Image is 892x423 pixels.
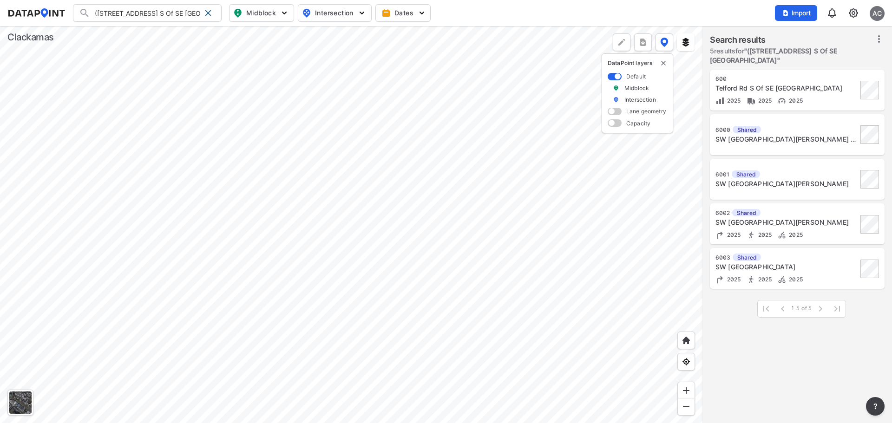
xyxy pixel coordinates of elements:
div: 600 [715,75,858,83]
img: Vehicle speed [777,96,787,105]
span: First Page [758,300,774,317]
span: Import [780,8,812,18]
span: Shared [732,170,760,178]
span: Intersection [302,7,366,19]
div: Toggle basemap [7,390,33,416]
span: Shared [733,126,761,133]
img: Turning count [715,230,725,240]
img: Bicycle count [777,230,787,240]
img: Vehicle class [747,96,756,105]
div: SW 175th Ave/Roy Rogers rd & SW Scholls Ferry Rd [715,179,858,189]
span: Dates [383,8,425,18]
img: Pedestrian count [747,275,756,284]
img: ZvzfEJKXnyWIrJytrsY285QMwk63cM6Drc+sIAAAAASUVORK5CYII= [682,386,691,395]
label: Intersection [624,96,656,104]
span: Midblock [233,7,288,19]
div: Clackamas [7,31,54,44]
span: 2025 [725,231,741,238]
img: xqJnZQTG2JQi0x5lvmkeSNbbgIiQD62bqHG8IfrOzanD0FsRdYrij6fAAAAAElFTkSuQmCC [638,38,648,47]
div: SW 117th Ave & SW Barnes Rd [715,218,858,227]
img: zeq5HYn9AnE9l6UmnFLPAAAAAElFTkSuQmCC [682,357,691,366]
div: Zoom out [677,398,695,416]
label: Midblock [624,84,649,92]
img: 5YPKRKmlfpI5mqlR8AD95paCi+0kK1fRFDJSaMmawlwaeJcJwk9O2fotCW5ve9gAAAAASUVORK5CYII= [417,8,426,18]
img: cids17cp3yIFEOpj3V8A9qJSH103uA521RftCD4eeui4ksIb+krbm5XvIjxD52OS6NWLn9gAAAAAElFTkSuQmCC [848,7,859,19]
span: 2025 [756,97,772,104]
button: DataPoint layers [656,33,673,51]
span: 2025 [756,276,772,283]
div: AC [870,6,885,21]
span: 2025 [787,97,803,104]
p: DataPoint layers [608,59,667,67]
img: file_add.62c1e8a2.svg [782,9,789,17]
label: Search results [710,33,873,46]
label: Capacity [626,119,650,127]
span: 2025 [725,97,741,104]
img: 8A77J+mXikMhHQAAAAASUVORK5CYII= [826,7,838,19]
button: more [866,397,885,416]
label: Default [626,72,646,80]
label: 5 results for [710,46,873,65]
span: 2025 [787,231,803,238]
img: +XpAUvaXAN7GudzAAAAAElFTkSuQmCC [682,336,691,345]
span: Previous Page [774,300,791,317]
img: Turning count [715,275,725,284]
span: Last Page [829,300,846,317]
div: SW Tualatin Valley Hwy & SW 198th Ave [715,262,858,272]
div: Clear search [201,6,216,20]
button: Midblock [229,4,294,22]
button: delete [660,59,667,67]
img: map_pin_int.54838e6b.svg [301,7,312,19]
img: marker_Intersection.6861001b.svg [613,96,619,104]
span: 2025 [756,231,772,238]
span: 2025 [725,276,741,283]
img: Bicycle count [777,275,787,284]
span: " ([STREET_ADDRESS] S Of SE [GEOGRAPHIC_DATA] " [710,47,838,64]
img: dataPointLogo.9353c09d.svg [7,8,66,18]
img: Volume count [715,96,725,105]
input: Search [90,6,201,20]
img: calendar-gold.39a51dde.svg [381,8,391,18]
div: 6000 [715,126,858,134]
label: Lane geometry [626,107,666,115]
div: Zoom in [677,382,695,399]
img: close-external-leyer.3061a1c7.svg [660,59,667,67]
span: Shared [732,209,761,216]
button: External layers [677,33,695,51]
div: Polygon tool [613,33,630,51]
div: 6003 [715,254,858,261]
div: View my location [677,353,695,371]
span: ? [872,401,879,412]
img: map_pin_mid.602f9df1.svg [232,7,243,19]
a: Import [775,8,821,17]
button: Dates [375,4,431,22]
img: 5YPKRKmlfpI5mqlR8AD95paCi+0kK1fRFDJSaMmawlwaeJcJwk9O2fotCW5ve9gAAAAASUVORK5CYII= [357,8,367,18]
img: +Dz8AAAAASUVORK5CYII= [617,38,626,47]
div: Home [677,332,695,349]
img: data-point-layers.37681fc9.svg [660,38,669,47]
button: more [634,33,652,51]
div: 6001 [715,170,858,178]
img: marker_Midblock.5ba75e30.svg [613,84,619,92]
div: Telford Rd S Of SE 267th Ave [715,84,858,93]
img: 5YPKRKmlfpI5mqlR8AD95paCi+0kK1fRFDJSaMmawlwaeJcJwk9O2fotCW5ve9gAAAAASUVORK5CYII= [280,8,289,18]
span: Shared [733,254,761,261]
button: Intersection [298,4,372,22]
span: Next Page [812,300,829,317]
span: 1-5 of 5 [791,305,812,312]
div: SW 205TH Ave btwn NW Anzalone Dr & SW Gracie St [715,135,858,144]
img: Pedestrian count [747,230,756,240]
img: layers.ee07997e.svg [681,38,690,47]
span: 2025 [787,276,803,283]
button: Import [775,5,817,21]
div: 6002 [715,209,858,217]
img: MAAAAAElFTkSuQmCC [682,402,691,411]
